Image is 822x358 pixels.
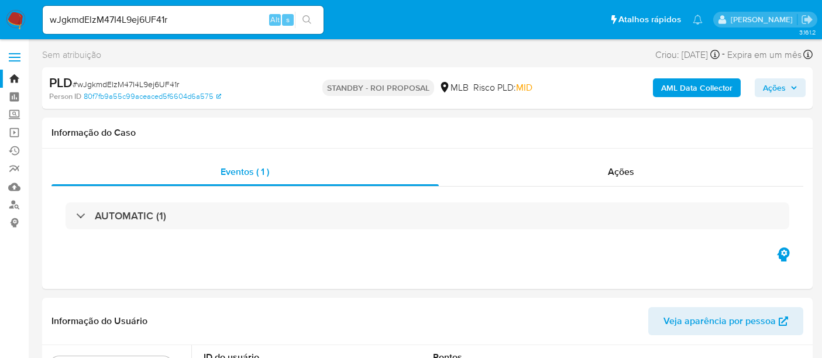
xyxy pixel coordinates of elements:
[801,13,813,26] a: Sair
[270,14,280,25] span: Alt
[663,307,776,335] span: Veja aparência por pessoa
[66,202,789,229] div: AUTOMATIC (1)
[648,307,803,335] button: Veja aparência por pessoa
[618,13,681,26] span: Atalhos rápidos
[608,165,634,178] span: Ações
[655,47,720,63] div: Criou: [DATE]
[43,12,324,27] input: Pesquise usuários ou casos...
[221,165,269,178] span: Eventos ( 1 )
[49,91,81,102] b: Person ID
[84,91,221,102] a: 80f7fb9a55c99aceaced5f6604d6a575
[322,80,434,96] p: STANDBY - ROI PROPOSAL
[722,47,725,63] span: -
[49,73,73,92] b: PLD
[653,78,741,97] button: AML Data Collector
[755,78,806,97] button: Ações
[439,81,469,94] div: MLB
[731,14,797,25] p: erico.trevizan@mercadopago.com.br
[51,315,147,327] h1: Informação do Usuário
[661,78,732,97] b: AML Data Collector
[42,49,101,61] span: Sem atribuição
[51,127,803,139] h1: Informação do Caso
[763,78,786,97] span: Ações
[516,81,532,94] span: MID
[286,14,290,25] span: s
[73,78,179,90] span: # wJgkmdElzM47I4L9ej6UF41r
[95,209,166,222] h3: AUTOMATIC (1)
[727,49,802,61] span: Expira em um mês
[473,81,532,94] span: Risco PLD:
[295,12,319,28] button: search-icon
[693,15,703,25] a: Notificações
